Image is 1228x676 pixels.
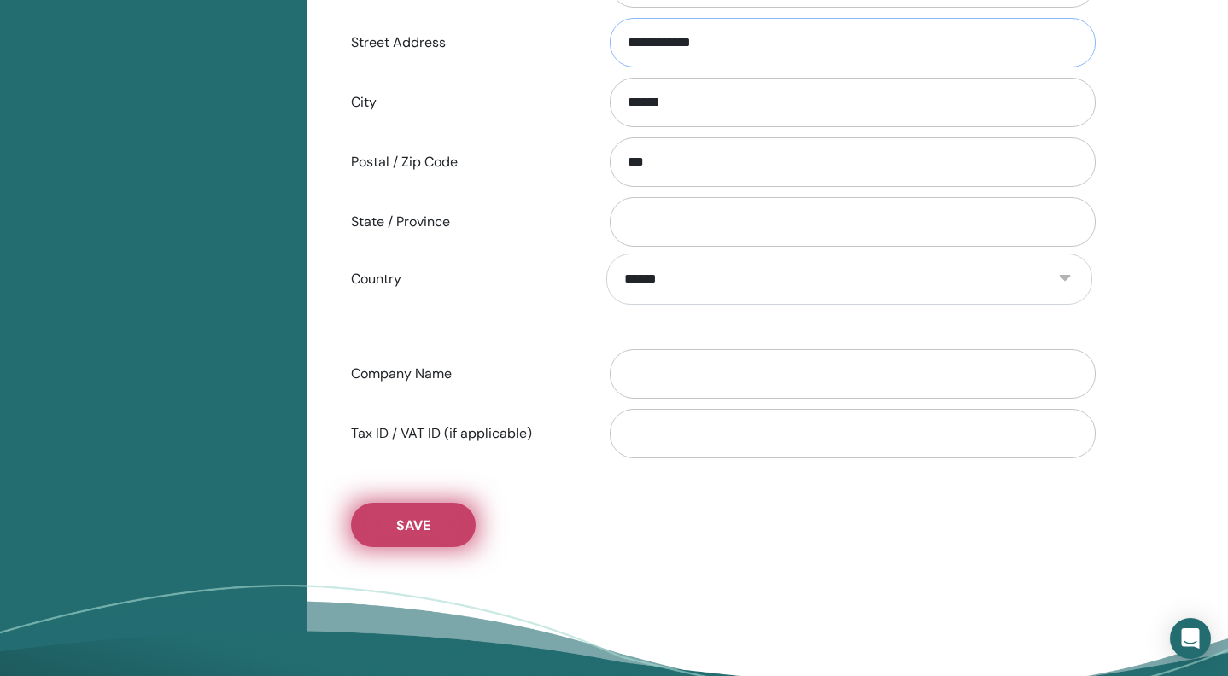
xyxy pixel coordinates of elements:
[338,417,594,450] label: Tax ID / VAT ID (if applicable)
[338,146,594,178] label: Postal / Zip Code
[338,26,594,59] label: Street Address
[338,358,594,390] label: Company Name
[396,516,430,534] span: Save
[1170,618,1211,659] div: Open Intercom Messenger
[351,503,476,547] button: Save
[338,263,594,295] label: Country
[338,206,594,238] label: State / Province
[338,86,594,119] label: City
